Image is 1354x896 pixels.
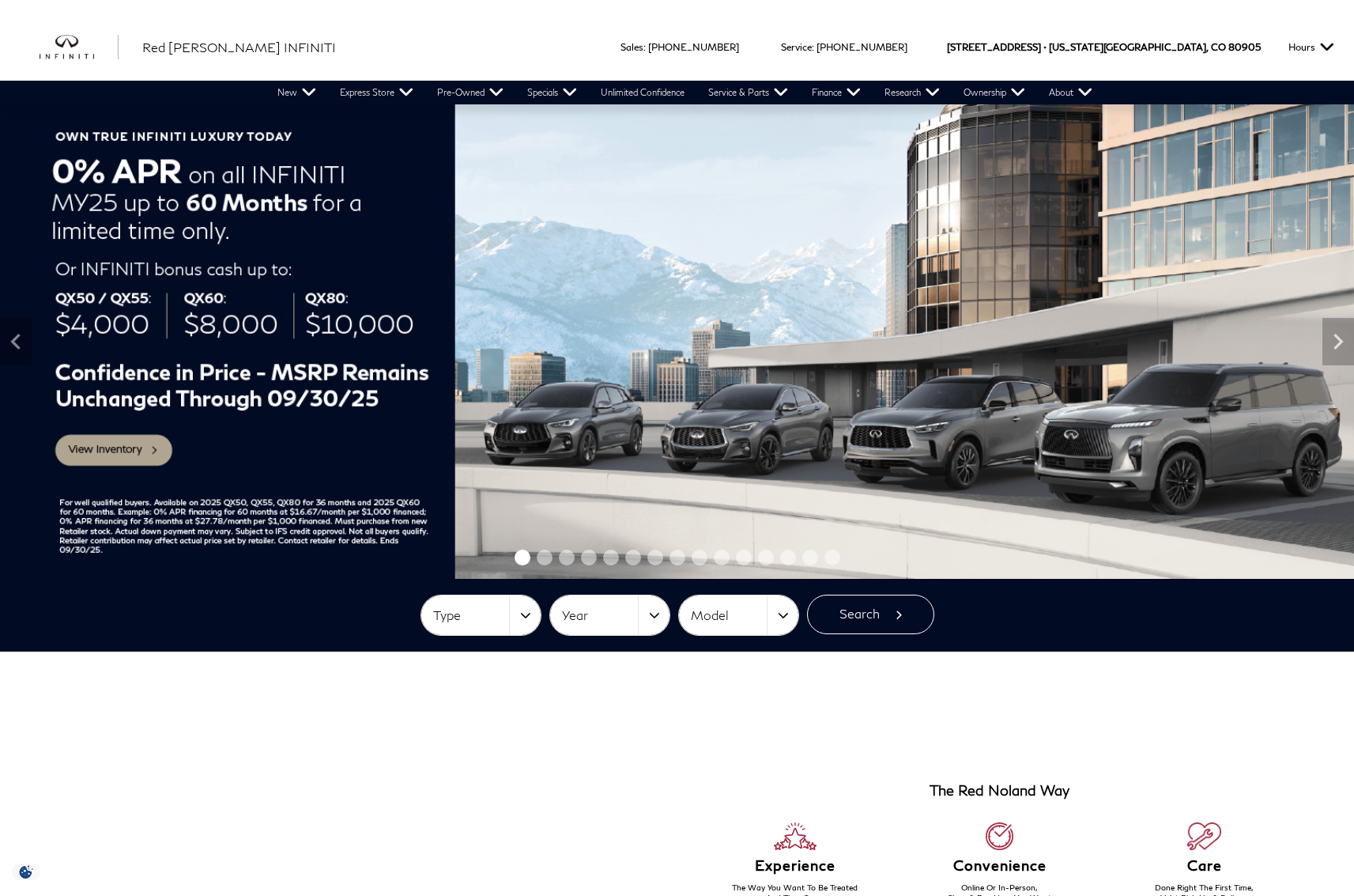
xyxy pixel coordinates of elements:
div: Next [1322,318,1354,365]
a: Service & Parts [696,81,800,104]
a: [PHONE_NUMBER] [817,41,907,53]
span: Type [433,603,509,629]
section: Click to Open Cookie Consent Modal [8,864,44,880]
a: Unlimited Confidence [589,81,696,104]
a: Finance [800,81,873,104]
a: Specials [515,81,589,104]
a: infiniti [40,35,119,60]
span: 80905 [1228,13,1261,81]
span: Service [781,41,812,53]
h6: Convenience [897,858,1102,874]
a: Pre-Owned [425,81,515,104]
img: Opt-Out Icon [8,864,44,880]
span: Go to slide 11 [736,550,752,565]
span: Go to slide 12 [758,550,774,565]
a: Express Store [328,81,425,104]
span: Red [PERSON_NAME] INFINITI [142,40,336,55]
span: CO [1211,13,1226,81]
span: : [643,41,646,53]
a: [STREET_ADDRESS] • [US_STATE][GEOGRAPHIC_DATA], CO 80905 [947,41,1261,53]
span: Go to slide 14 [802,550,818,565]
span: Year [562,603,638,629]
h6: Experience [693,858,898,874]
span: Go to slide 8 [669,550,685,565]
span: Go to slide 3 [559,550,575,565]
button: Type [421,595,541,635]
a: Ownership [952,81,1037,104]
a: New [266,81,328,104]
span: Sales [620,41,643,53]
h3: The Red Noland Way [930,783,1069,799]
span: Go to slide 15 [824,550,840,565]
button: Model [679,595,798,635]
a: Red [PERSON_NAME] INFINITI [142,38,336,57]
button: Search [807,595,934,634]
span: Go to slide 10 [714,550,730,565]
button: Year [550,595,669,635]
span: Go to slide 4 [581,550,597,565]
span: Go to slide 9 [692,550,707,565]
a: [PHONE_NUMBER] [648,41,739,53]
span: [US_STATE][GEOGRAPHIC_DATA], [1049,13,1209,81]
span: [STREET_ADDRESS] • [947,13,1047,81]
a: About [1037,81,1104,104]
span: Go to slide 5 [603,550,619,565]
span: : [812,41,814,53]
span: Model [691,603,767,629]
img: INFINITI [40,35,119,60]
span: Go to slide 13 [780,550,796,565]
span: Go to slide 2 [537,550,553,565]
span: Go to slide 1 [515,550,530,565]
button: Open the hours dropdown [1280,13,1342,81]
h6: Care [1102,858,1307,874]
span: Go to slide 7 [647,550,663,565]
a: Research [873,81,952,104]
nav: Main Navigation [266,81,1104,104]
span: Go to slide 6 [625,550,641,565]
